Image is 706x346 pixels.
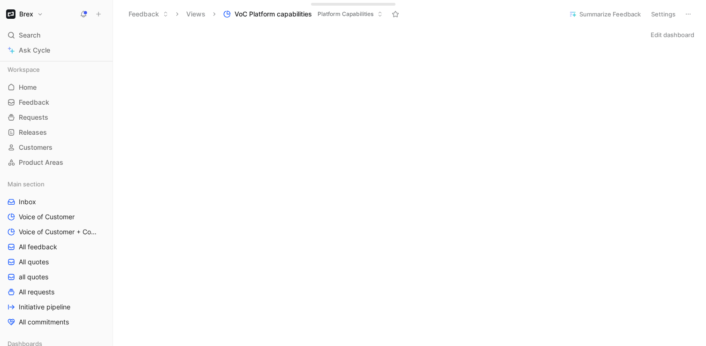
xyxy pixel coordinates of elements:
[4,95,109,109] a: Feedback
[4,110,109,124] a: Requests
[4,300,109,314] a: Initiative pipeline
[19,128,47,137] span: Releases
[318,9,373,19] span: Platform Capabilities
[4,43,109,57] a: Ask Cycle
[19,302,70,312] span: Initiative pipeline
[19,158,63,167] span: Product Areas
[4,195,109,209] a: Inbox
[8,179,45,189] span: Main section
[4,125,109,139] a: Releases
[235,9,312,19] span: VoC Platform capabilities
[4,315,109,329] a: All commitments
[8,65,40,74] span: Workspace
[19,287,54,297] span: All requests
[4,28,109,42] div: Search
[19,227,100,237] span: Voice of Customer + Commercial NRR Feedback
[19,45,50,56] span: Ask Cycle
[124,7,173,21] button: Feedback
[4,210,109,224] a: Voice of Customer
[19,98,49,107] span: Feedback
[647,8,680,21] button: Settings
[4,155,109,169] a: Product Areas
[19,83,37,92] span: Home
[182,7,210,21] button: Views
[19,143,53,152] span: Customers
[19,272,48,282] span: all quotes
[19,197,36,207] span: Inbox
[19,317,69,327] span: All commitments
[4,225,109,239] a: Voice of Customer + Commercial NRR Feedback
[19,30,40,41] span: Search
[4,285,109,299] a: All requests
[565,8,645,21] button: Summarize Feedback
[4,140,109,154] a: Customers
[4,177,109,329] div: Main sectionInboxVoice of CustomerVoice of Customer + Commercial NRR FeedbackAll feedbackAll quot...
[4,80,109,94] a: Home
[4,62,109,77] div: Workspace
[19,212,75,222] span: Voice of Customer
[4,240,109,254] a: All feedback
[4,8,46,21] button: BrexBrex
[6,9,15,19] img: Brex
[4,255,109,269] a: All quotes
[19,257,49,267] span: All quotes
[4,270,109,284] a: all quotes
[4,177,109,191] div: Main section
[19,113,48,122] span: Requests
[219,7,387,21] button: VoC Platform capabilitiesPlatform Capabilities
[19,10,33,18] h1: Brex
[646,28,698,41] button: Edit dashboard
[19,242,57,252] span: All feedback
